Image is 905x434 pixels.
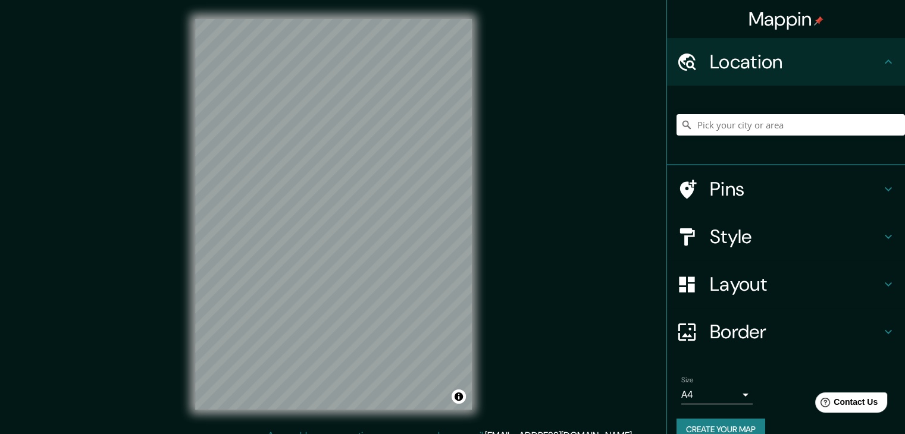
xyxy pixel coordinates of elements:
canvas: Map [195,19,472,410]
div: A4 [681,385,753,404]
img: pin-icon.png [814,16,823,26]
h4: Pins [710,177,881,201]
h4: Mappin [749,7,824,31]
h4: Layout [710,272,881,296]
button: Toggle attribution [452,389,466,404]
h4: Location [710,50,881,74]
iframe: Help widget launcher [799,388,892,421]
div: Style [667,213,905,260]
div: Border [667,308,905,356]
label: Size [681,375,694,385]
h4: Style [710,225,881,249]
div: Layout [667,260,905,308]
div: Pins [667,165,905,213]
div: Location [667,38,905,86]
input: Pick your city or area [677,114,905,136]
h4: Border [710,320,881,344]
